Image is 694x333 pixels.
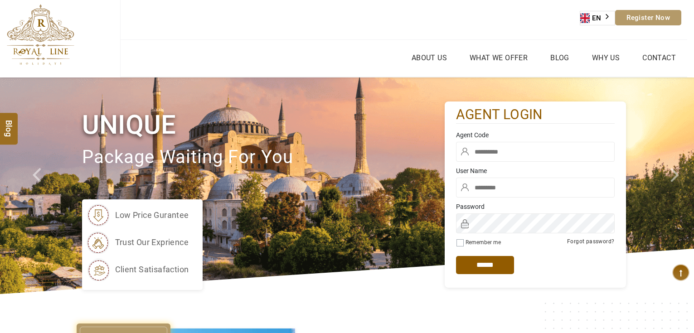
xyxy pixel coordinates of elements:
[87,204,189,227] li: low price gurantee
[7,4,74,65] img: The Royal Line Holidays
[640,51,678,64] a: Contact
[615,10,681,25] a: Register Now
[87,258,189,281] li: client satisafaction
[3,120,15,127] span: Blog
[21,77,56,294] a: Check next prev
[82,108,445,142] h1: Unique
[82,142,445,173] p: package waiting for you
[87,231,189,254] li: trust our exprience
[548,51,572,64] a: Blog
[580,11,615,25] a: EN
[456,130,615,140] label: Agent Code
[590,51,622,64] a: Why Us
[456,106,615,124] h2: agent login
[580,11,615,25] aside: Language selected: English
[659,77,694,294] a: Check next image
[567,238,614,245] a: Forgot password?
[467,51,530,64] a: What we Offer
[466,239,501,246] label: Remember me
[456,166,615,175] label: User Name
[409,51,449,64] a: About Us
[456,202,615,211] label: Password
[580,11,615,25] div: Language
